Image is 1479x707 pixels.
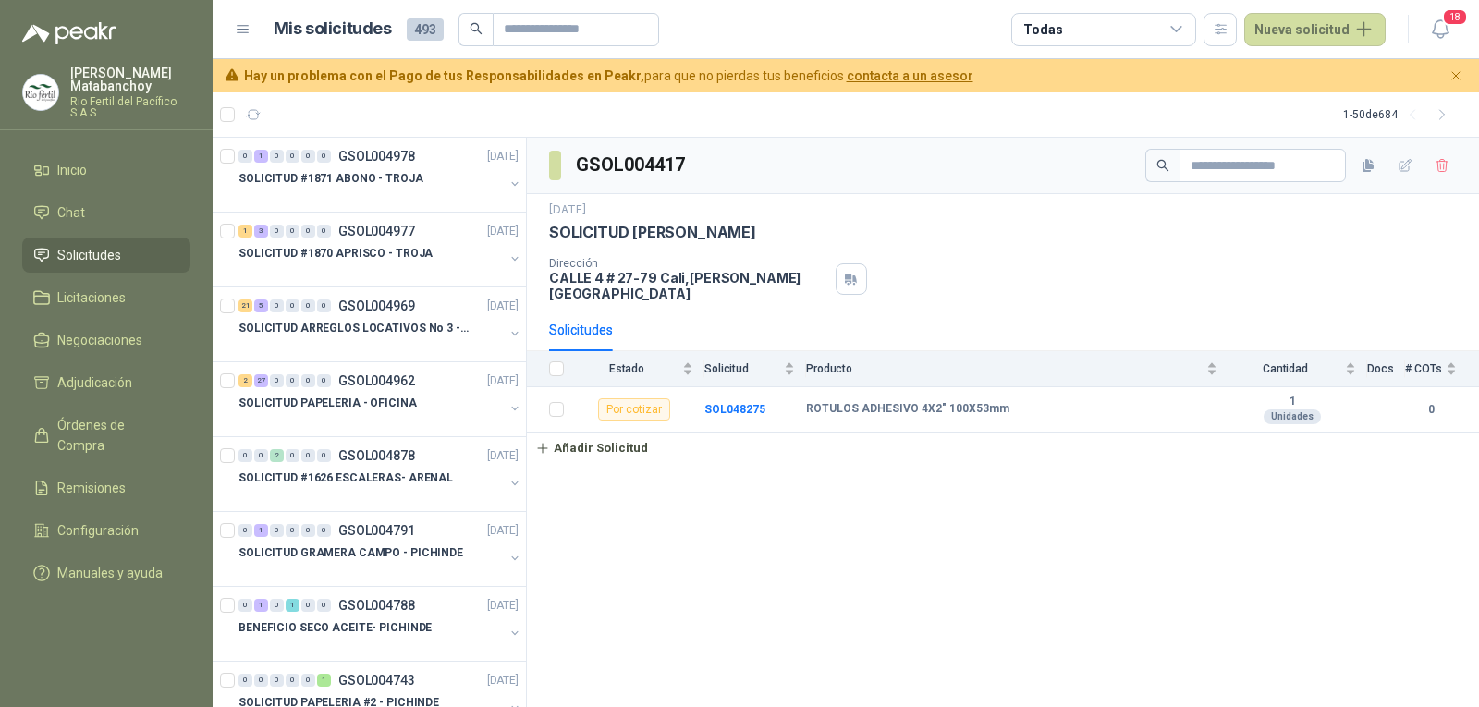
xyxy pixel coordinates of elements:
a: Adjudicación [22,365,190,400]
div: 1 [254,150,268,163]
p: SOLICITUD PAPELERIA - OFICINA [238,395,417,412]
span: Licitaciones [57,287,126,308]
div: 0 [317,225,331,238]
div: 0 [286,674,299,687]
div: 0 [270,674,284,687]
div: 0 [301,374,315,387]
a: 1 3 0 0 0 0 GSOL004977[DATE] SOLICITUD #1870 APRISCO - TROJA [238,220,522,279]
span: search [470,22,483,35]
p: [DATE] [487,447,519,465]
p: SOLICITUD #1870 APRISCO - TROJA [238,245,433,262]
div: 21 [238,299,252,312]
span: Cantidad [1228,362,1341,375]
div: 0 [238,599,252,612]
div: 1 - 50 de 684 [1343,100,1457,129]
div: Todas [1023,19,1062,40]
a: SOL048275 [704,403,765,416]
a: Licitaciones [22,280,190,315]
div: 0 [270,599,284,612]
a: 0 1 0 0 0 0 GSOL004791[DATE] SOLICITUD GRAMERA CAMPO - PICHINDE [238,519,522,579]
b: Hay un problema con el Pago de tus Responsabilidades en Peakr, [244,68,644,83]
div: Solicitudes [549,320,613,340]
button: Nueva solicitud [1244,13,1386,46]
p: SOLICITUD #1871 ABONO - TROJA [238,170,423,188]
p: [DATE] [487,672,519,689]
span: Configuración [57,520,139,541]
div: 0 [270,150,284,163]
p: GSOL004977 [338,225,415,238]
div: 0 [317,449,331,462]
span: Inicio [57,160,87,180]
p: [DATE] [487,223,519,240]
a: Negociaciones [22,323,190,358]
h3: GSOL004417 [576,151,688,179]
a: 0 1 0 0 0 0 GSOL004978[DATE] SOLICITUD #1871 ABONO - TROJA [238,145,522,204]
b: ROTULOS ADHESIVO 4X2" 100X53mm [806,402,1009,417]
div: 0 [317,524,331,537]
p: [DATE] [487,597,519,615]
span: Solicitudes [57,245,121,265]
div: 0 [254,674,268,687]
div: 0 [286,524,299,537]
p: GSOL004743 [338,674,415,687]
span: Adjudicación [57,372,132,393]
span: search [1156,159,1169,172]
span: para que no pierdas tus beneficios [244,66,973,86]
span: Remisiones [57,478,126,498]
p: [DATE] [487,298,519,315]
div: 0 [286,150,299,163]
p: GSOL004962 [338,374,415,387]
div: 0 [317,599,331,612]
p: [PERSON_NAME] Matabanchoy [70,67,190,92]
div: 0 [270,299,284,312]
span: 18 [1442,8,1468,26]
p: Dirección [549,257,828,270]
div: 1 [254,599,268,612]
div: Unidades [1264,409,1321,424]
p: GSOL004791 [338,524,415,537]
p: SOLICITUD GRAMERA CAMPO - PICHINDE [238,544,463,562]
th: Solicitud [704,351,806,387]
p: CALLE 4 # 27-79 Cali , [PERSON_NAME][GEOGRAPHIC_DATA] [549,270,828,301]
div: 0 [317,374,331,387]
p: SOLICITUD ARREGLOS LOCATIVOS No 3 - PICHINDE [238,320,469,337]
p: [DATE] [487,148,519,165]
b: 1 [1228,395,1356,409]
div: 0 [286,449,299,462]
button: 18 [1424,13,1457,46]
div: 0 [301,674,315,687]
div: 0 [238,150,252,163]
div: 0 [270,524,284,537]
p: GSOL004978 [338,150,415,163]
p: GSOL004969 [338,299,415,312]
div: 1 [286,599,299,612]
h1: Mis solicitudes [274,16,392,43]
div: 0 [301,524,315,537]
span: 493 [407,18,444,41]
b: 0 [1405,401,1457,419]
span: # COTs [1405,362,1442,375]
div: 3 [254,225,268,238]
div: 2 [270,449,284,462]
p: [DATE] [549,201,586,219]
div: 0 [301,225,315,238]
div: 0 [238,524,252,537]
th: Cantidad [1228,351,1367,387]
button: Añadir Solicitud [527,433,656,464]
button: Cerrar [1445,65,1468,88]
p: GSOL004788 [338,599,415,612]
a: 21 5 0 0 0 0 GSOL004969[DATE] SOLICITUD ARREGLOS LOCATIVOS No 3 - PICHINDE [238,295,522,354]
img: Logo peakr [22,22,116,44]
p: BENEFICIO SECO ACEITE- PICHINDE [238,619,432,637]
p: SOLICITUD #1626 ESCALERAS- ARENAL [238,469,453,487]
div: 0 [317,299,331,312]
a: 0 0 2 0 0 0 GSOL004878[DATE] SOLICITUD #1626 ESCALERAS- ARENAL [238,445,522,504]
a: 2 27 0 0 0 0 GSOL004962[DATE] SOLICITUD PAPELERIA - OFICINA [238,370,522,429]
a: contacta a un asesor [847,68,973,83]
a: Chat [22,195,190,230]
p: GSOL004878 [338,449,415,462]
a: Órdenes de Compra [22,408,190,463]
div: 0 [238,674,252,687]
span: Solicitud [704,362,780,375]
